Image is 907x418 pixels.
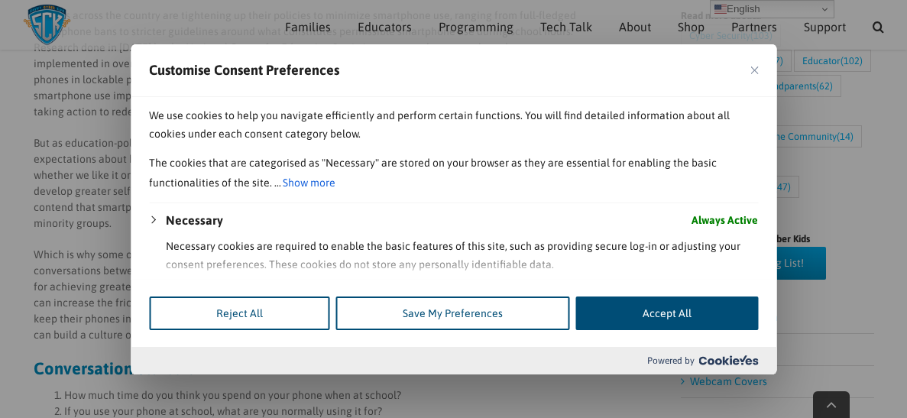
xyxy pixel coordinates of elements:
[692,210,758,228] span: Always Active
[131,347,776,374] div: Powered by
[166,236,758,273] p: Necessary cookies are required to enable the basic features of this site, such as providing secur...
[698,355,758,365] img: Cookieyes logo
[149,105,758,142] p: We use cookies to help you navigate efficiently and perform certain functions. You will find deta...
[750,66,758,73] img: Close
[335,296,569,330] button: Save My Preferences
[166,210,223,228] button: Necessary
[149,153,758,193] p: The cookies that are categorised as "Necessary" are stored on your browser as they are essential ...
[575,296,758,330] button: Accept All
[281,171,337,193] button: Show more
[149,296,329,330] button: Reject All
[149,60,339,79] span: Customise Consent Preferences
